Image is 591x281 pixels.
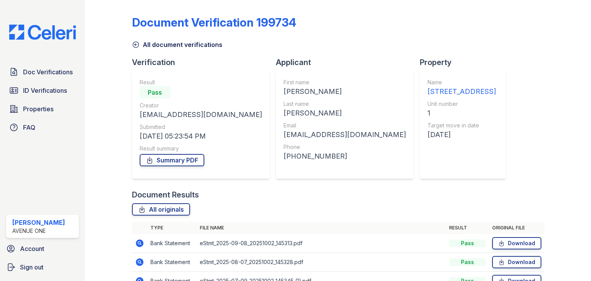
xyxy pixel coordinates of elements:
span: FAQ [23,123,35,132]
div: [DATE] [427,129,496,140]
td: eStmt_2025-08-07_20251002_145328.pdf [197,253,446,272]
div: [PERSON_NAME] [284,108,406,119]
span: Sign out [20,263,43,272]
div: Document Verification 199734 [132,15,296,29]
div: Unit number [427,100,496,108]
div: Avenue One [12,227,65,235]
div: Target move in date [427,122,496,129]
span: Account [20,244,44,253]
a: Summary PDF [140,154,204,166]
a: All document verifications [132,40,222,49]
div: Name [427,79,496,86]
span: Properties [23,104,53,114]
div: Submitted [140,123,262,131]
a: Download [492,237,541,249]
a: ID Verifications [6,83,79,98]
div: [DATE] 05:23:54 PM [140,131,262,142]
td: Bank Statement [147,234,197,253]
iframe: chat widget [559,250,583,273]
td: Bank Statement [147,253,197,272]
div: [EMAIL_ADDRESS][DOMAIN_NAME] [284,129,406,140]
th: Result [446,222,489,234]
div: Document Results [132,189,199,200]
div: Pass [140,86,170,99]
div: Pass [449,239,486,247]
div: Applicant [276,57,420,68]
span: ID Verifications [23,86,67,95]
div: [PHONE_NUMBER] [284,151,406,162]
div: Result [140,79,262,86]
div: [PERSON_NAME] [12,218,65,227]
a: FAQ [6,120,79,135]
a: Name [STREET_ADDRESS] [427,79,496,97]
a: Account [3,241,82,256]
a: Download [492,256,541,268]
div: 1 [427,108,496,119]
span: Doc Verifications [23,67,73,77]
div: First name [284,79,406,86]
th: Original file [489,222,544,234]
div: Last name [284,100,406,108]
th: File name [197,222,446,234]
div: [EMAIL_ADDRESS][DOMAIN_NAME] [140,109,262,120]
div: Pass [449,258,486,266]
a: All originals [132,203,190,216]
img: CE_Logo_Blue-a8612792a0a2168367f1c8372b55b34899dd931a85d93a1a3d3e32e68fde9ad4.png [3,25,82,40]
div: Verification [132,57,276,68]
div: Email [284,122,406,129]
div: Result summary [140,145,262,152]
a: Doc Verifications [6,64,79,80]
td: eStmt_2025-09-08_20251002_145313.pdf [197,234,446,253]
div: Phone [284,143,406,151]
div: [PERSON_NAME] [284,86,406,97]
div: Creator [140,102,262,109]
div: [STREET_ADDRESS] [427,86,496,97]
a: Sign out [3,259,82,275]
div: Property [420,57,512,68]
a: Properties [6,101,79,117]
th: Type [147,222,197,234]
